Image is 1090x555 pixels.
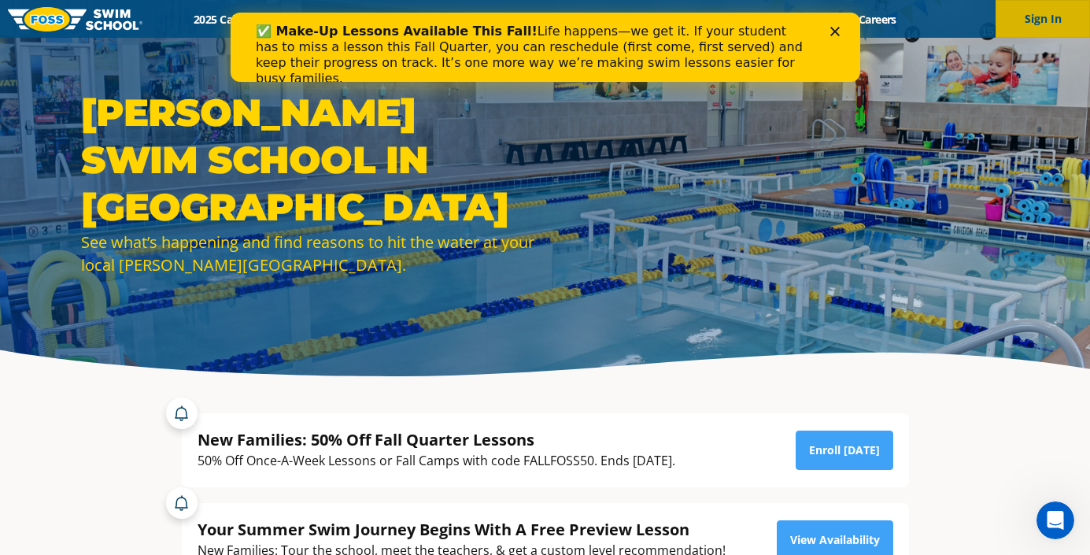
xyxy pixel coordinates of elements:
b: ✅ Make-Up Lessons Available This Fall! [25,11,307,26]
div: Close [600,14,615,24]
a: Swim Like [PERSON_NAME] [629,12,796,27]
div: Life happens—we get it. If your student has to miss a lesson this Fall Quarter, you can reschedul... [25,11,579,74]
a: Enroll [DATE] [796,431,893,470]
a: Schools [279,12,345,27]
iframe: Intercom live chat banner [231,13,860,82]
a: 2025 Calendar [180,12,279,27]
a: Blog [795,12,844,27]
a: About [PERSON_NAME] [482,12,629,27]
div: Your Summer Swim Journey Begins With A Free Preview Lesson [198,519,726,540]
div: See what’s happening and find reasons to hit the water at your local [PERSON_NAME][GEOGRAPHIC_DATA]. [81,231,538,276]
iframe: Intercom live chat [1036,501,1074,539]
a: Swim Path® Program [345,12,482,27]
h1: [PERSON_NAME] Swim School in [GEOGRAPHIC_DATA] [81,89,538,231]
a: Careers [844,12,910,27]
div: New Families: 50% Off Fall Quarter Lessons [198,429,675,450]
img: FOSS Swim School Logo [8,7,142,31]
div: 50% Off Once-A-Week Lessons or Fall Camps with code FALLFOSS50. Ends [DATE]. [198,450,675,472]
